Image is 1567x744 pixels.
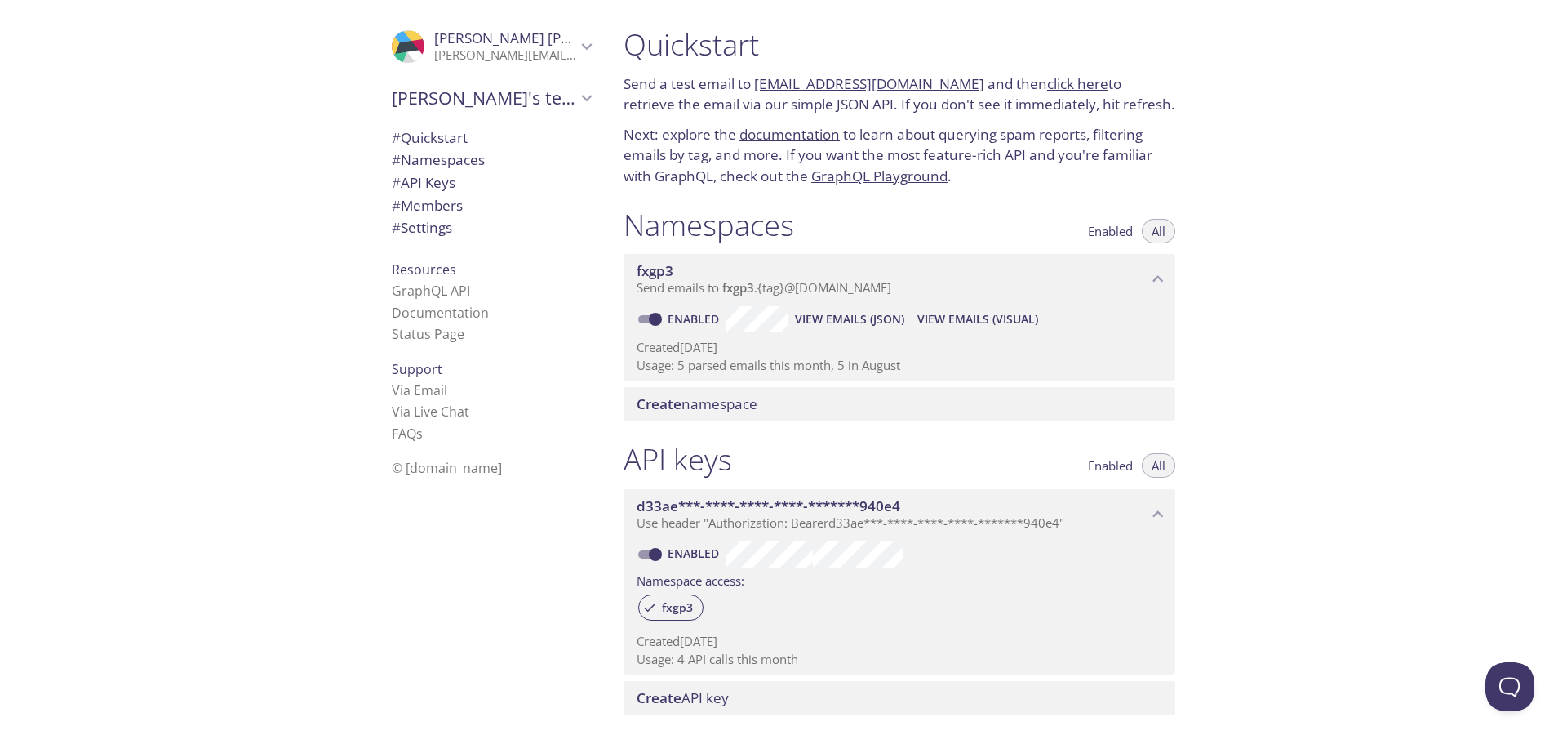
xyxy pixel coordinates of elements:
[392,150,401,169] span: #
[637,279,891,296] span: Send emails to . {tag} @[DOMAIN_NAME]
[739,125,840,144] a: documentation
[637,633,1162,650] p: Created [DATE]
[911,306,1045,332] button: View Emails (Visual)
[392,128,468,147] span: Quickstart
[434,29,658,47] span: [PERSON_NAME] [PERSON_NAME]
[1078,453,1143,478] button: Enabled
[392,381,447,399] a: Via Email
[624,254,1175,305] div: fxgp3 namespace
[392,128,401,147] span: #
[379,172,604,194] div: API Keys
[379,149,604,172] div: Namespaces
[637,394,681,413] span: Create
[624,387,1175,421] div: Create namespace
[392,218,452,237] span: Settings
[811,167,948,185] a: GraphQL Playground
[392,218,401,237] span: #
[392,87,576,109] span: [PERSON_NAME]'s team
[624,26,1175,63] h1: Quickstart
[392,459,502,477] span: © [DOMAIN_NAME]
[1485,662,1534,711] iframe: Help Scout Beacon - Open
[624,681,1175,715] div: Create API Key
[637,261,673,280] span: fxgp3
[637,688,729,707] span: API key
[665,311,726,327] a: Enabled
[379,194,604,217] div: Members
[379,20,604,74] div: Aaron Eldred
[637,394,757,413] span: namespace
[754,74,984,93] a: [EMAIL_ADDRESS][DOMAIN_NAME]
[392,360,442,378] span: Support
[637,357,1162,374] p: Usage: 5 parsed emails this month, 5 in August
[788,306,911,332] button: View Emails (JSON)
[637,339,1162,356] p: Created [DATE]
[637,688,681,707] span: Create
[379,77,604,119] div: Aaron's team
[392,173,455,192] span: API Keys
[392,196,401,215] span: #
[434,47,576,64] p: [PERSON_NAME][EMAIL_ADDRESS][PERSON_NAME][DOMAIN_NAME]
[665,546,726,561] a: Enabled
[722,279,754,296] span: fxgp3
[392,282,470,300] a: GraphQL API
[624,74,1175,115] p: Send a test email to and then to retrieve the email via our simple JSON API. If you don't see it ...
[1078,219,1143,243] button: Enabled
[416,425,423,443] span: s
[392,173,401,192] span: #
[652,600,703,615] span: fxgp3
[917,310,1038,329] span: View Emails (Visual)
[1047,74,1108,93] a: click here
[392,261,456,278] span: Resources
[795,310,904,329] span: View Emails (JSON)
[624,441,732,478] h1: API keys
[392,196,463,215] span: Members
[379,127,604,149] div: Quickstart
[624,207,794,243] h1: Namespaces
[637,651,1162,668] p: Usage: 4 API calls this month
[392,150,485,169] span: Namespaces
[638,595,704,621] div: fxgp3
[392,425,423,443] a: FAQ
[637,568,744,591] label: Namespace access:
[392,325,464,343] a: Status Page
[1142,453,1175,478] button: All
[624,124,1175,187] p: Next: explore the to learn about querying spam reports, filtering emails by tag, and more. If you...
[392,304,489,322] a: Documentation
[379,216,604,239] div: Team Settings
[392,403,469,421] a: Via Live Chat
[1142,219,1175,243] button: All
